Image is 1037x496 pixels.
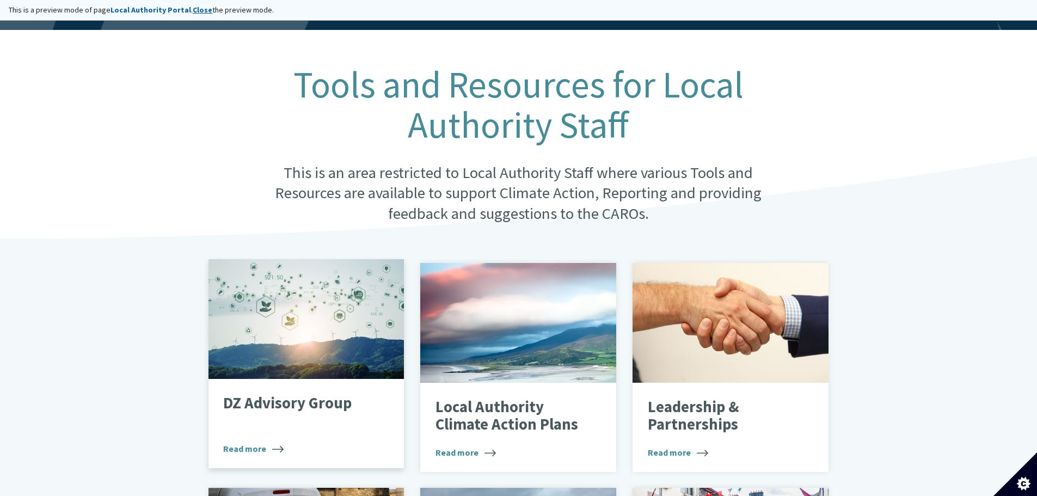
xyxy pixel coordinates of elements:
[420,263,616,472] a: Local Authority Climate Action Plans Read more
[435,399,585,433] p: Local Authority Climate Action Plans
[111,5,191,15] strong: Local Authority Portal
[193,5,212,15] a: Close
[9,5,274,15] span: This is a preview mode of page . the preview mode.
[993,452,1037,496] button: Set cookie preferences
[254,65,782,145] h1: Tools and Resources for Local Authority Staff
[648,446,708,459] span: Read more
[648,399,797,433] p: Leadership & Partnerships
[435,446,496,459] span: Read more
[223,442,284,455] span: Read more
[254,163,782,224] p: This is an area restricted to Local Authority Staff where various Tools and Resources are availab...
[633,263,829,472] a: Leadership & Partnerships Read more
[208,259,404,468] a: DZ Advisory Group Read more
[223,395,373,412] p: DZ Advisory Group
